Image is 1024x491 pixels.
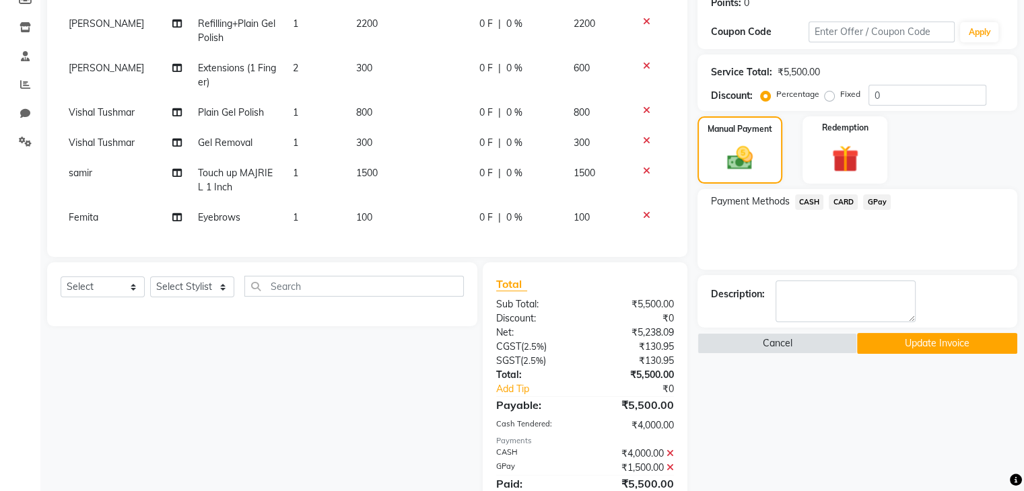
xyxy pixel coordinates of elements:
[574,62,590,74] span: 600
[498,166,501,180] span: |
[506,136,522,150] span: 0 %
[506,106,522,120] span: 0 %
[198,62,276,88] span: Extensions (1 Finger)
[585,326,684,340] div: ₹5,238.09
[574,211,590,223] span: 100
[708,123,772,135] label: Manual Payment
[293,137,298,149] span: 1
[356,106,372,118] span: 800
[585,447,684,461] div: ₹4,000.00
[506,61,522,75] span: 0 %
[486,418,585,432] div: Cash Tendered:
[486,326,585,340] div: Net:
[486,340,585,354] div: ( )
[486,382,601,396] a: Add Tip
[356,62,372,74] span: 300
[496,277,527,291] span: Total
[822,122,868,134] label: Redemption
[829,194,858,210] span: CARD
[574,106,590,118] span: 800
[293,167,298,179] span: 1
[719,143,761,173] img: _cash.svg
[585,461,684,475] div: ₹1,500.00
[585,418,684,432] div: ₹4,000.00
[498,136,501,150] span: |
[585,368,684,382] div: ₹5,500.00
[574,17,595,30] span: 2200
[711,287,765,301] div: Description:
[601,382,683,396] div: ₹0
[198,106,264,118] span: Plain Gel Polish
[776,88,819,100] label: Percentage
[496,354,520,367] span: SGST
[585,311,684,326] div: ₹0
[863,194,891,210] span: GPay
[69,167,92,179] span: samir
[711,89,753,103] div: Discount:
[840,88,860,100] label: Fixed
[496,340,521,352] span: CGST
[486,297,585,311] div: Sub Total:
[486,368,585,382] div: Total:
[69,137,135,149] span: Vishal Tushmar
[585,297,684,311] div: ₹5,500.00
[574,167,595,179] span: 1500
[479,106,493,120] span: 0 F
[506,166,522,180] span: 0 %
[293,17,298,30] span: 1
[809,22,955,42] input: Enter Offer / Coupon Code
[356,137,372,149] span: 300
[198,17,275,44] span: Refilling+Plain Gel Polish
[523,355,543,366] span: 2.5%
[479,136,493,150] span: 0 F
[356,167,378,179] span: 1500
[69,106,135,118] span: Vishal Tushmar
[486,447,585,461] div: CASH
[823,142,867,176] img: _gift.svg
[486,397,585,413] div: Payable:
[857,333,1017,354] button: Update Invoice
[711,65,772,79] div: Service Total:
[498,106,501,120] span: |
[506,17,522,31] span: 0 %
[479,17,493,31] span: 0 F
[574,137,590,149] span: 300
[585,354,684,368] div: ₹130.95
[795,194,824,210] span: CASH
[69,17,144,30] span: [PERSON_NAME]
[711,194,790,209] span: Payment Methods
[244,276,464,297] input: Search
[960,22,998,42] button: Apply
[498,211,501,225] span: |
[506,211,522,225] span: 0 %
[697,333,858,354] button: Cancel
[711,25,809,39] div: Coupon Code
[486,354,585,368] div: ( )
[498,61,501,75] span: |
[356,211,372,223] span: 100
[479,61,493,75] span: 0 F
[356,17,378,30] span: 2200
[498,17,501,31] span: |
[486,461,585,475] div: GPay
[198,167,273,193] span: Touch up MAJRIEL 1 Inch
[69,62,144,74] span: [PERSON_NAME]
[198,211,240,223] span: Eyebrows
[69,211,98,223] span: Femita
[293,211,298,223] span: 1
[778,65,820,79] div: ₹5,500.00
[585,340,684,354] div: ₹130.95
[198,137,252,149] span: Gel Removal
[479,166,493,180] span: 0 F
[293,62,298,74] span: 2
[524,341,544,352] span: 2.5%
[479,211,493,225] span: 0 F
[585,397,684,413] div: ₹5,500.00
[486,311,585,326] div: Discount:
[293,106,298,118] span: 1
[496,435,674,447] div: Payments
